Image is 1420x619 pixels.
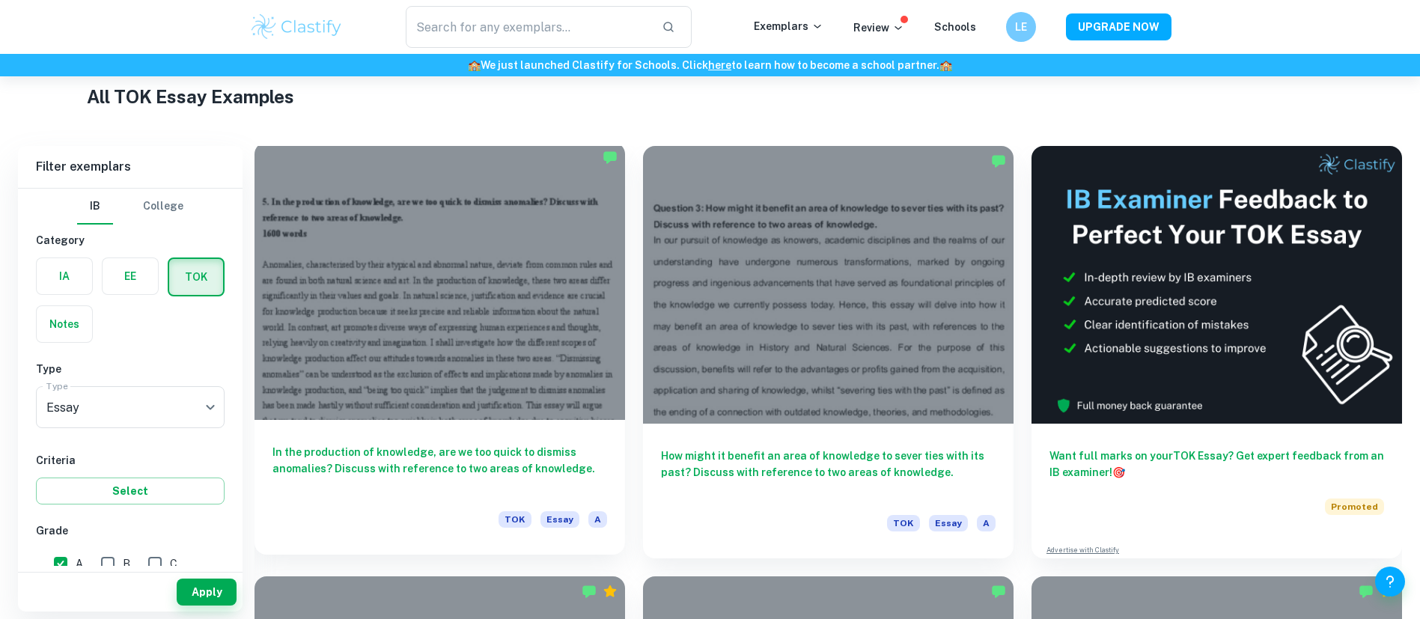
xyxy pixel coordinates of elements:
[499,511,531,528] span: TOK
[1012,19,1029,35] h6: LE
[177,579,237,606] button: Apply
[977,515,996,531] span: A
[853,19,904,36] p: Review
[708,59,731,71] a: here
[887,515,920,531] span: TOK
[991,584,1006,599] img: Marked
[36,386,225,428] div: Essay
[991,153,1006,168] img: Marked
[77,189,113,225] button: IB
[36,522,225,539] h6: Grade
[406,6,650,48] input: Search for any exemplars...
[18,146,243,188] h6: Filter exemplars
[1066,13,1171,40] button: UPGRADE NOW
[1032,146,1402,424] img: Thumbnail
[1375,567,1405,597] button: Help and Feedback
[76,555,83,572] span: A
[46,379,68,392] label: Type
[540,511,579,528] span: Essay
[661,448,996,497] h6: How might it benefit an area of knowledge to sever ties with its past? Discuss with reference to ...
[36,232,225,248] h6: Category
[582,584,597,599] img: Marked
[255,146,625,558] a: In the production of knowledge, are we too quick to dismiss anomalies? Discuss with reference to ...
[1359,584,1374,599] img: Marked
[36,478,225,504] button: Select
[603,584,618,599] div: Premium
[103,258,158,294] button: EE
[272,444,607,493] h6: In the production of knowledge, are we too quick to dismiss anomalies? Discuss with reference to ...
[143,189,183,225] button: College
[3,57,1417,73] h6: We just launched Clastify for Schools. Click to learn how to become a school partner.
[37,306,92,342] button: Notes
[169,259,223,295] button: TOK
[249,12,344,42] img: Clastify logo
[1325,498,1384,515] span: Promoted
[87,83,1332,110] h1: All TOK Essay Examples
[934,21,976,33] a: Schools
[123,555,130,572] span: B
[1112,466,1125,478] span: 🎯
[1006,12,1036,42] button: LE
[1046,545,1119,555] a: Advertise with Clastify
[36,361,225,377] h6: Type
[1032,146,1402,558] a: Want full marks on yourTOK Essay? Get expert feedback from an IB examiner!PromotedAdvertise with ...
[36,452,225,469] h6: Criteria
[929,515,968,531] span: Essay
[468,59,481,71] span: 🏫
[939,59,952,71] span: 🏫
[37,258,92,294] button: IA
[588,511,607,528] span: A
[643,146,1014,558] a: How might it benefit an area of knowledge to sever ties with its past? Discuss with reference to ...
[754,18,823,34] p: Exemplars
[77,189,183,225] div: Filter type choice
[1049,448,1384,481] h6: Want full marks on your TOK Essay ? Get expert feedback from an IB examiner!
[603,150,618,165] img: Marked
[170,555,177,572] span: C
